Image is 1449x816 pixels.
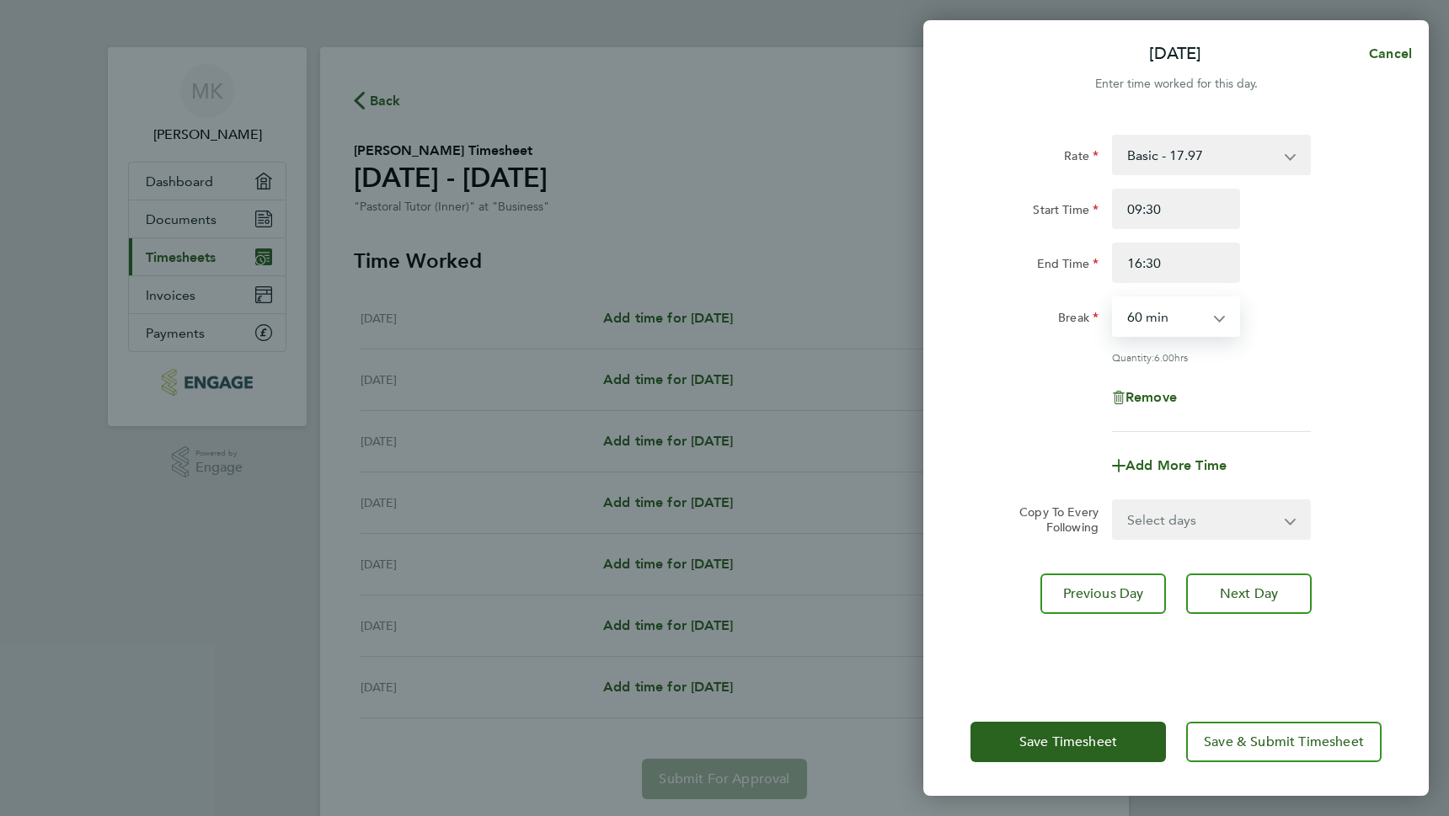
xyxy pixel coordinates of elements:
span: Add More Time [1126,457,1227,473]
button: Remove [1112,391,1177,404]
div: Quantity: hrs [1112,350,1311,364]
span: Next Day [1220,585,1278,602]
label: Copy To Every Following [1006,504,1099,535]
span: Cancel [1364,45,1412,61]
span: Save Timesheet [1019,733,1117,750]
p: [DATE] [1149,42,1201,66]
button: Save Timesheet [970,722,1166,762]
label: Start Time [1033,202,1099,222]
button: Cancel [1342,37,1429,71]
button: Add More Time [1112,459,1227,472]
button: Previous Day [1040,573,1166,614]
label: Rate [1064,148,1099,168]
span: Save & Submit Timesheet [1204,733,1364,750]
span: Previous Day [1063,585,1144,602]
label: Break [1058,310,1099,330]
label: End Time [1037,256,1099,276]
div: Enter time worked for this day. [923,74,1429,94]
input: E.g. 08:00 [1112,189,1240,229]
button: Next Day [1186,573,1312,614]
span: Remove [1126,389,1177,405]
button: Save & Submit Timesheet [1186,722,1382,762]
input: E.g. 18:00 [1112,243,1240,283]
span: 6.00 [1154,350,1174,364]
